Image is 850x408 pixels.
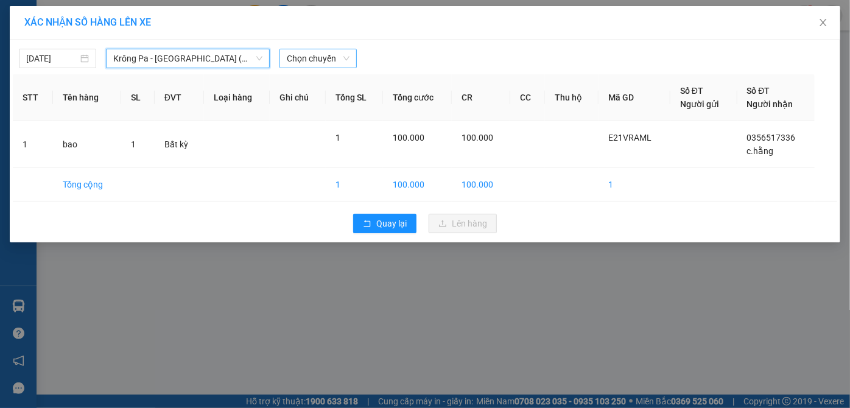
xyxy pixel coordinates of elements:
[163,10,294,30] b: [DOMAIN_NAME]
[24,16,151,28] span: XÁC NHẬN SỐ HÀNG LÊN XE
[13,74,53,121] th: STT
[121,74,155,121] th: SL
[353,214,416,233] button: rollbackQuay lại
[429,214,497,233] button: uploadLên hàng
[383,168,452,202] td: 100.000
[113,49,263,68] span: Krông Pa - Sài Gòn (Chư RCăm)
[462,133,493,142] span: 100.000
[64,71,294,186] h2: VP Nhận: [PERSON_NAME] HCM
[74,29,129,49] b: Cô Hai
[53,74,121,121] th: Tên hàng
[806,6,840,40] button: Close
[26,52,78,65] input: 13/10/2025
[13,121,53,168] td: 1
[680,99,719,109] span: Người gửi
[608,133,652,142] span: E21VRAML
[599,168,670,202] td: 1
[747,146,774,156] span: c.hằng
[393,133,424,142] span: 100.000
[452,168,510,202] td: 100.000
[53,168,121,202] td: Tổng cộng
[545,74,599,121] th: Thu hộ
[363,219,371,229] span: rollback
[7,71,98,91] h2: E21VRAML
[747,86,770,96] span: Số ĐT
[326,168,384,202] td: 1
[326,74,384,121] th: Tổng SL
[818,18,828,27] span: close
[383,74,452,121] th: Tổng cước
[256,55,263,62] span: down
[747,99,793,109] span: Người nhận
[155,121,204,168] td: Bất kỳ
[452,74,510,121] th: CR
[53,121,121,168] td: bao
[204,74,270,121] th: Loại hàng
[510,74,545,121] th: CC
[599,74,670,121] th: Mã GD
[376,217,407,230] span: Quay lại
[270,74,325,121] th: Ghi chú
[131,139,136,149] span: 1
[747,133,796,142] span: 0356517336
[155,74,204,121] th: ĐVT
[335,133,340,142] span: 1
[287,49,349,68] span: Chọn chuyến
[680,86,703,96] span: Số ĐT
